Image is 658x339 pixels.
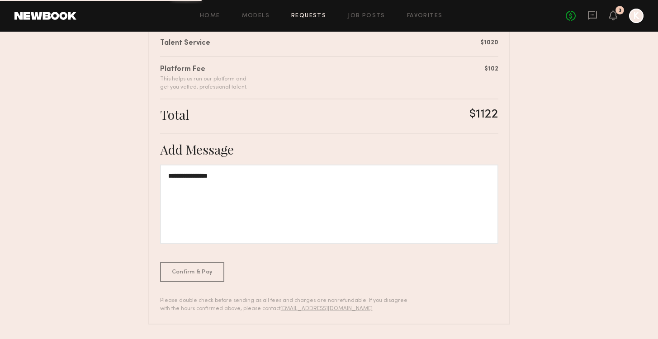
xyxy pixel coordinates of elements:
[469,107,498,122] div: $1122
[348,13,385,19] a: Job Posts
[480,38,498,47] div: $1020
[160,64,247,75] div: Platform Fee
[200,13,220,19] a: Home
[160,297,414,313] div: Please double check before sending as all fees and charges are nonrefundable. If you disagree wit...
[619,8,621,13] div: 3
[407,13,443,19] a: Favorites
[291,13,326,19] a: Requests
[160,38,210,49] div: Talent Service
[629,9,644,23] a: K
[160,75,247,91] div: This helps us run our platform and get you vetted, professional talent.
[484,64,498,74] div: $102
[242,13,270,19] a: Models
[160,107,189,122] div: Total
[280,306,373,311] a: [EMAIL_ADDRESS][DOMAIN_NAME]
[160,141,498,157] div: Add Message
